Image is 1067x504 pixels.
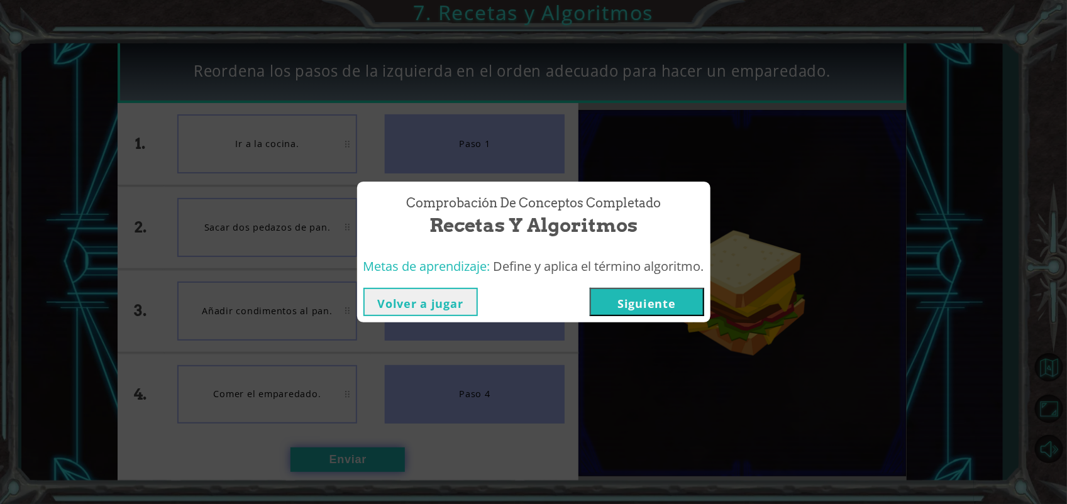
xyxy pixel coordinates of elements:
button: Volver a jugar [363,288,478,316]
span: Recetas y Algoritmos [429,212,638,239]
span: Metas de aprendizaje: [363,258,490,275]
span: Define y aplica el término algoritmo. [494,258,704,275]
button: Siguiente [590,288,704,316]
span: Comprobación de conceptos Completado [406,194,661,212]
